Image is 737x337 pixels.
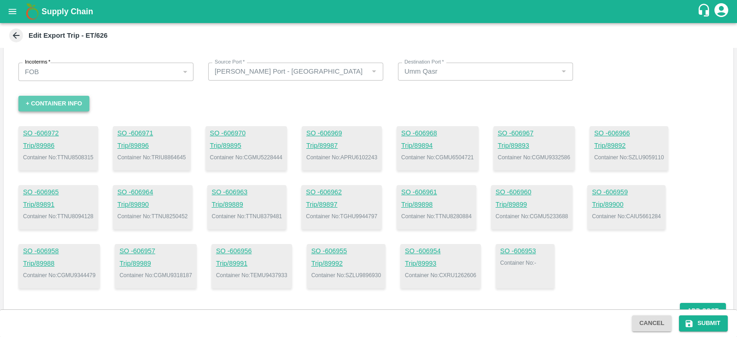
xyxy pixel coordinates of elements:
a: Trip/89889 [212,200,282,210]
b: Supply Chain [41,7,93,16]
a: Trip/89898 [401,200,472,210]
a: Supply Chain [41,5,697,18]
p: Container No: SZLU9896930 [311,271,381,279]
input: Select Destination port [401,65,555,77]
a: Trip/89896 [117,141,186,151]
a: Trip/89992 [311,259,381,269]
a: Trip/89893 [498,141,570,151]
p: Container No: TTNU8250452 [117,212,188,221]
a: SO -606961 [401,187,472,198]
p: Container No: CGMU6504721 [401,153,474,162]
a: Trip/89891 [23,200,94,210]
a: Trip/89991 [216,259,287,269]
button: Cancel [632,315,672,331]
a: Trip/89900 [592,200,661,210]
a: SO -606968 [401,128,474,139]
a: SO -606957 [119,246,192,256]
a: Trip/89989 [119,259,192,269]
a: SO -606967 [498,128,570,139]
a: Trip/89993 [405,259,476,269]
a: Trip/89897 [306,200,377,210]
a: Trip/89987 [306,141,377,151]
a: SO -606970 [210,128,282,139]
p: Container No: TTNU8280884 [401,212,472,221]
div: customer-support [697,3,713,20]
p: Container No: CXRU1262606 [405,271,476,279]
p: Container No: CGMU5233688 [496,212,568,221]
b: Edit Export Trip - ET/626 [29,32,108,39]
a: Trip/89892 [594,141,664,151]
button: Submit [679,315,728,331]
p: Container No: TGHU9944797 [306,212,377,221]
a: Trip/89986 [23,141,94,151]
a: SO -606963 [212,187,282,198]
p: Container No: APRU6102243 [306,153,377,162]
a: SO -606960 [496,187,568,198]
a: SO -606958 [23,246,95,256]
p: Container No: CGMU5228444 [210,153,282,162]
a: Trip/89890 [117,200,188,210]
label: Source Port [215,58,245,66]
p: Container No: CGMU9344479 [23,271,95,279]
a: SO -606966 [594,128,664,139]
p: Container No: CGMU9332586 [498,153,570,162]
p: Container No: TEMU9437933 [216,271,287,279]
button: open drawer [2,1,23,22]
button: + Container Info [18,96,89,112]
p: Container No: - [500,259,550,267]
a: SO -606959 [592,187,661,198]
p: Container No: CAIU5661284 [592,212,661,221]
p: Container No: TTNU8379481 [212,212,282,221]
label: Destination Port [404,58,444,66]
p: Container No: TTNU8508315 [23,153,94,162]
img: logo [23,2,41,21]
a: SO -606969 [306,128,377,139]
a: SO -606953 [500,246,550,256]
p: Container No: TTNU8094128 [23,212,94,221]
p: Container No: TRIU8864645 [117,153,186,162]
button: Add Cost [680,303,726,319]
a: Trip/89899 [496,200,568,210]
label: Incoterms [25,58,50,66]
a: Trip/89988 [23,259,95,269]
div: account of current user [713,2,730,21]
a: SO -606965 [23,187,94,198]
a: SO -606962 [306,187,377,198]
a: SO -606972 [23,128,94,139]
a: SO -606954 [405,246,476,256]
a: SO -606956 [216,246,287,256]
input: Select Source port [211,65,365,77]
p: Container No: SZLU9059110 [594,153,664,162]
a: SO -606971 [117,128,186,139]
p: FOB [25,67,39,77]
a: Trip/89894 [401,141,474,151]
a: SO -606955 [311,246,381,256]
a: SO -606964 [117,187,188,198]
a: Trip/89895 [210,141,282,151]
p: Container No: CGMU9318187 [119,271,192,279]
